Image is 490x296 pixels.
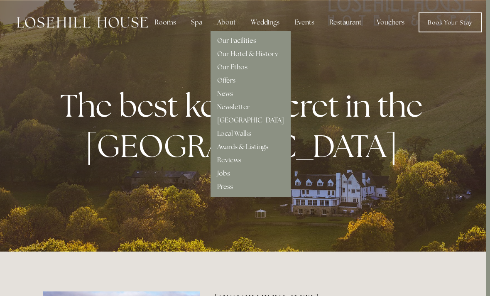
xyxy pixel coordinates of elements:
div: About [211,14,243,31]
a: Press [217,182,233,191]
a: News [217,89,233,98]
a: Book Your Stay [419,12,482,32]
a: Our Hotel & History [217,49,278,58]
a: Awards & Listings [217,142,268,151]
img: Losehill House [17,17,148,28]
a: Offers [217,76,235,85]
a: Newsletter [217,103,250,111]
a: Our Facilities [217,36,256,45]
div: Events [288,14,321,31]
a: Reviews [217,156,241,164]
strong: The best kept secret in the [GEOGRAPHIC_DATA] [60,85,429,166]
div: Rooms [148,14,183,31]
div: Weddings [244,14,286,31]
a: [GEOGRAPHIC_DATA] [217,116,284,125]
a: Our Ethos [217,63,247,71]
div: Spa [184,14,209,31]
a: Vouchers [370,14,411,31]
a: Jobs [217,169,230,178]
div: Restaurant [323,14,368,31]
a: Local Walks [217,129,251,138]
